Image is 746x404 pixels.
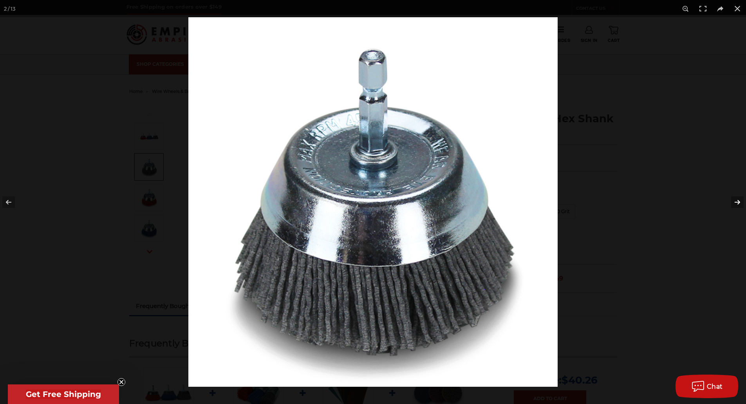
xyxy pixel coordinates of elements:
button: Chat [676,375,738,398]
button: Close teaser [117,378,125,386]
div: Get Free ShippingClose teaser [8,384,119,404]
img: nylon-cup-brush-3-inch-coarse__19987.1638809630.jpg [188,17,558,387]
span: Chat [707,383,723,390]
span: Get Free Shipping [26,390,101,399]
button: Next (arrow right) [719,183,746,222]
